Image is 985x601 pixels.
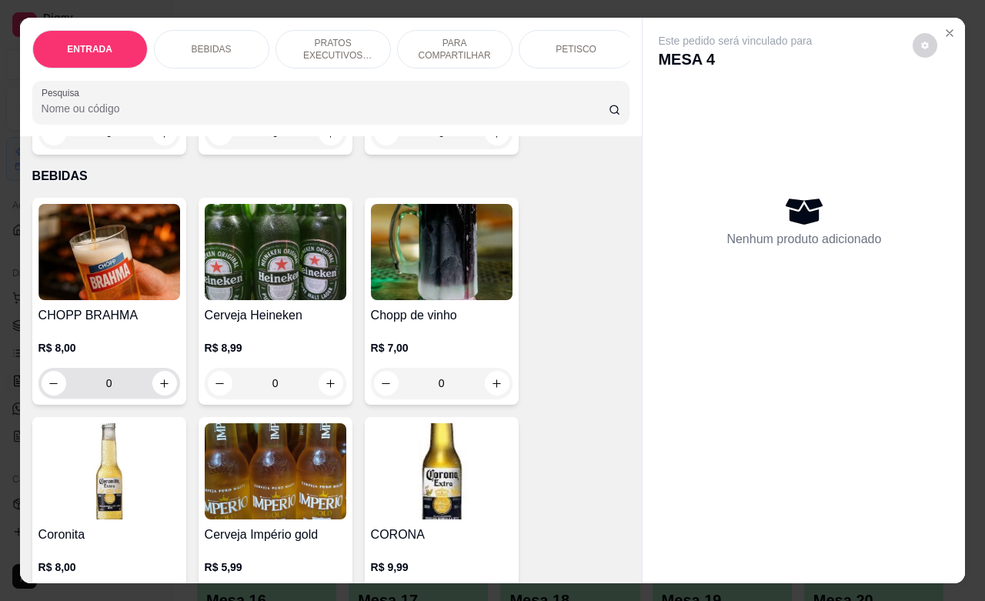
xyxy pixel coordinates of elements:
[208,371,232,396] button: decrease-product-quantity
[32,167,630,185] p: BEBIDAS
[371,526,513,544] h4: CORONA
[205,340,346,356] p: R$ 8,99
[371,423,513,519] img: product-image
[205,423,346,519] img: product-image
[205,306,346,325] h4: Cerveja Heineken
[42,371,66,396] button: decrease-product-quantity
[371,204,513,300] img: product-image
[67,43,112,55] p: ENTRADA
[38,559,180,575] p: R$ 8,00
[205,559,346,575] p: R$ 5,99
[152,371,177,396] button: increase-product-quantity
[205,526,346,544] h4: Cerveja Império gold
[658,33,812,48] p: Este pedido será vinculado para
[371,340,513,356] p: R$ 7,00
[371,559,513,575] p: R$ 9,99
[289,37,378,62] p: PRATOS EXECUTIVOS (INDIVIDUAIS)
[42,101,609,116] input: Pesquisa
[658,48,812,70] p: MESA 4
[42,86,85,99] label: Pesquisa
[374,371,399,396] button: decrease-product-quantity
[38,204,180,300] img: product-image
[371,306,513,325] h4: Chopp de vinho
[38,306,180,325] h4: CHOPP BRAHMA
[913,33,937,58] button: decrease-product-quantity
[410,37,499,62] p: PARA COMPARTILHAR
[937,21,962,45] button: Close
[556,43,596,55] p: PETISCO
[726,230,881,249] p: Nenhum produto adicionado
[319,371,343,396] button: increase-product-quantity
[485,371,509,396] button: increase-product-quantity
[38,423,180,519] img: product-image
[205,204,346,300] img: product-image
[192,43,232,55] p: BEBIDAS
[38,340,180,356] p: R$ 8,00
[38,526,180,544] h4: Coronita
